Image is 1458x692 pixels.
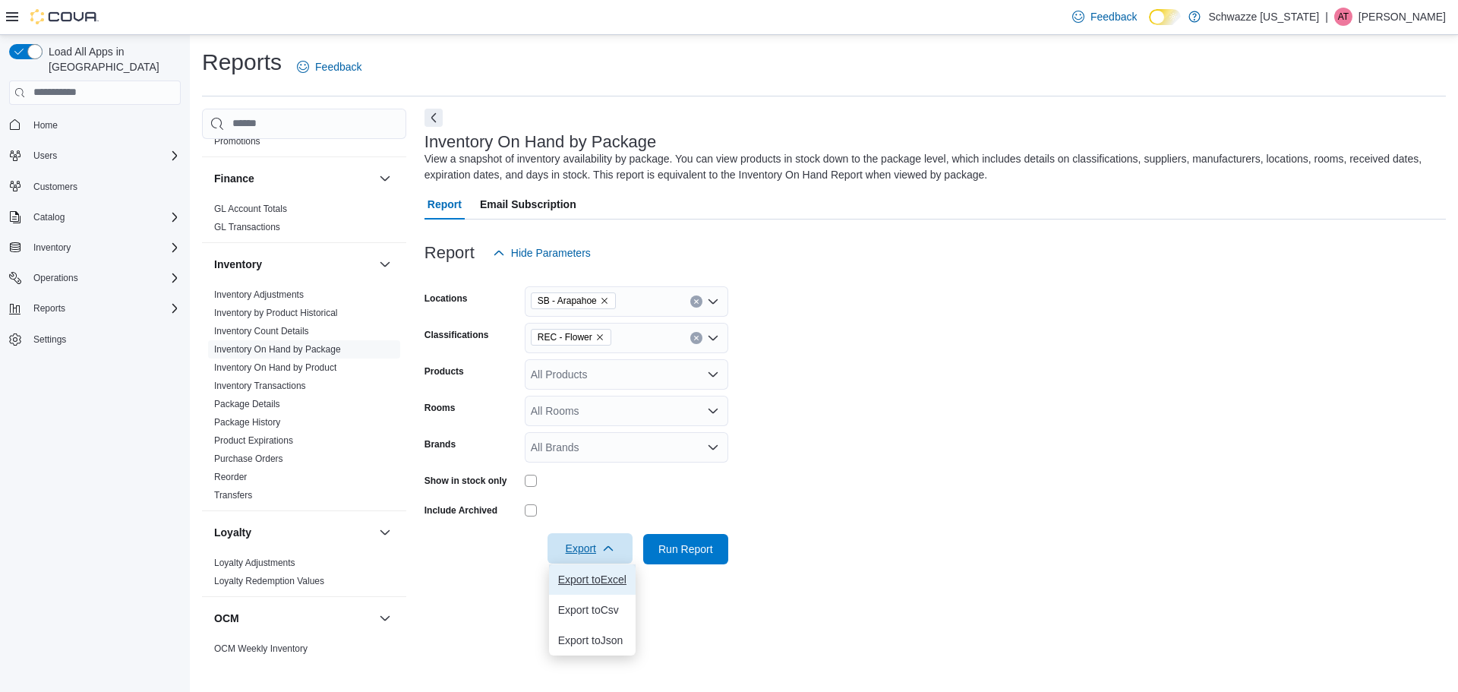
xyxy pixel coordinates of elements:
[202,286,406,510] div: Inventory
[202,47,282,77] h1: Reports
[27,299,181,318] span: Reports
[558,604,626,616] span: Export to Csv
[214,453,283,465] span: Purchase Orders
[9,108,181,390] nav: Complex example
[214,203,287,215] span: GL Account Totals
[33,272,78,284] span: Operations
[511,245,591,261] span: Hide Parameters
[707,295,719,308] button: Open list of options
[214,289,304,300] a: Inventory Adjustments
[214,489,252,501] span: Transfers
[214,362,336,373] a: Inventory On Hand by Product
[3,114,187,136] button: Home
[214,257,373,272] button: Inventory
[214,557,295,569] span: Loyalty Adjustments
[33,242,71,254] span: Inventory
[707,441,719,453] button: Open list of options
[1208,8,1319,26] p: Schwazze [US_STATE]
[376,523,394,542] button: Loyalty
[531,329,611,346] span: REC - Flower
[27,330,72,349] a: Settings
[43,44,181,74] span: Load All Apps in [GEOGRAPHIC_DATA]
[27,269,84,287] button: Operations
[33,333,66,346] span: Settings
[27,208,71,226] button: Catalog
[214,525,251,540] h3: Loyalty
[33,150,57,162] span: Users
[27,116,64,134] a: Home
[480,189,576,220] span: Email Subscription
[424,109,443,127] button: Next
[214,471,247,483] span: Reorder
[214,398,280,410] span: Package Details
[27,239,77,257] button: Inventory
[538,293,597,308] span: SB - Arapahoe
[558,634,626,646] span: Export to Json
[214,222,280,232] a: GL Transactions
[558,574,626,586] span: Export to Excel
[643,534,728,564] button: Run Report
[658,542,713,557] span: Run Report
[549,595,636,625] button: Export toCsv
[424,151,1438,183] div: View a snapshot of inventory availability by package. You can view products in stock down to the ...
[27,178,84,196] a: Customers
[214,381,306,391] a: Inventory Transactions
[1338,8,1349,26] span: AT
[3,267,187,289] button: Operations
[3,175,187,197] button: Customers
[424,244,475,262] h3: Report
[214,289,304,301] span: Inventory Adjustments
[214,558,295,568] a: Loyalty Adjustments
[531,292,616,309] span: SB - Arapahoe
[27,330,181,349] span: Settings
[214,490,252,501] a: Transfers
[3,328,187,350] button: Settings
[549,564,636,595] button: Export toExcel
[214,643,308,654] a: OCM Weekly Inventory
[548,533,633,564] button: Export
[1325,8,1328,26] p: |
[27,239,181,257] span: Inventory
[214,343,341,355] span: Inventory On Hand by Package
[214,380,306,392] span: Inventory Transactions
[214,525,373,540] button: Loyalty
[315,59,361,74] span: Feedback
[214,453,283,464] a: Purchase Orders
[1090,9,1137,24] span: Feedback
[3,145,187,166] button: Users
[214,308,338,318] a: Inventory by Product Historical
[291,52,368,82] a: Feedback
[33,181,77,193] span: Customers
[202,200,406,242] div: Finance
[33,211,65,223] span: Catalog
[214,399,280,409] a: Package Details
[690,332,702,344] button: Clear input
[424,402,456,414] label: Rooms
[214,416,280,428] span: Package History
[424,365,464,378] label: Products
[707,368,719,381] button: Open list of options
[595,333,604,342] button: Remove REC - Flower from selection in this group
[3,298,187,319] button: Reports
[214,204,287,214] a: GL Account Totals
[424,133,657,151] h3: Inventory On Hand by Package
[27,269,181,287] span: Operations
[424,329,489,341] label: Classifications
[1066,2,1143,32] a: Feedback
[27,177,181,196] span: Customers
[202,640,406,664] div: OCM
[376,169,394,188] button: Finance
[214,307,338,319] span: Inventory by Product Historical
[600,296,609,305] button: Remove SB - Arapahoe from selection in this group
[214,576,324,586] a: Loyalty Redemption Values
[30,9,99,24] img: Cova
[707,332,719,344] button: Open list of options
[214,434,293,447] span: Product Expirations
[424,475,507,487] label: Show in stock only
[214,417,280,428] a: Package History
[27,147,181,165] span: Users
[214,325,309,337] span: Inventory Count Details
[538,330,592,345] span: REC - Flower
[214,326,309,337] a: Inventory Count Details
[214,643,308,655] span: OCM Weekly Inventory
